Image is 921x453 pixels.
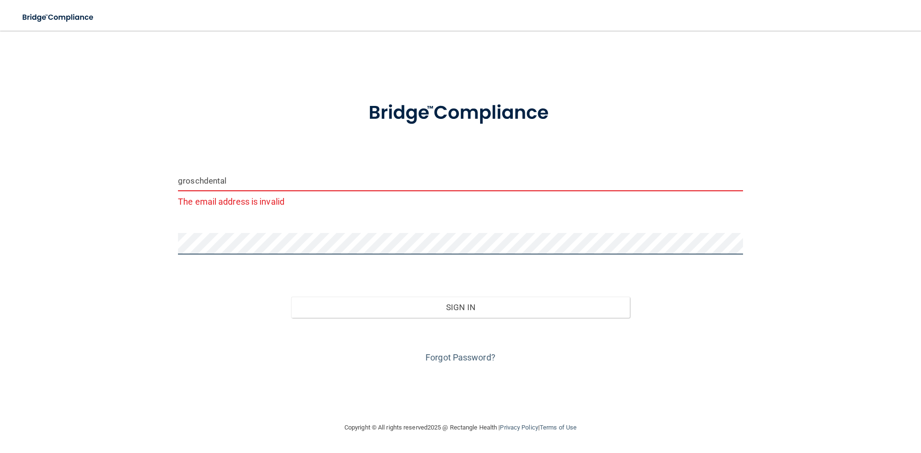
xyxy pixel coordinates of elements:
button: Sign In [291,297,630,318]
p: The email address is invalid [178,194,743,209]
a: Terms of Use [540,424,577,431]
div: Copyright © All rights reserved 2025 @ Rectangle Health | | [285,412,636,443]
a: Privacy Policy [500,424,538,431]
input: Email [178,170,743,191]
img: bridge_compliance_login_screen.278c3ca4.svg [349,88,572,138]
a: Forgot Password? [425,352,496,362]
img: bridge_compliance_login_screen.278c3ca4.svg [14,8,103,27]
